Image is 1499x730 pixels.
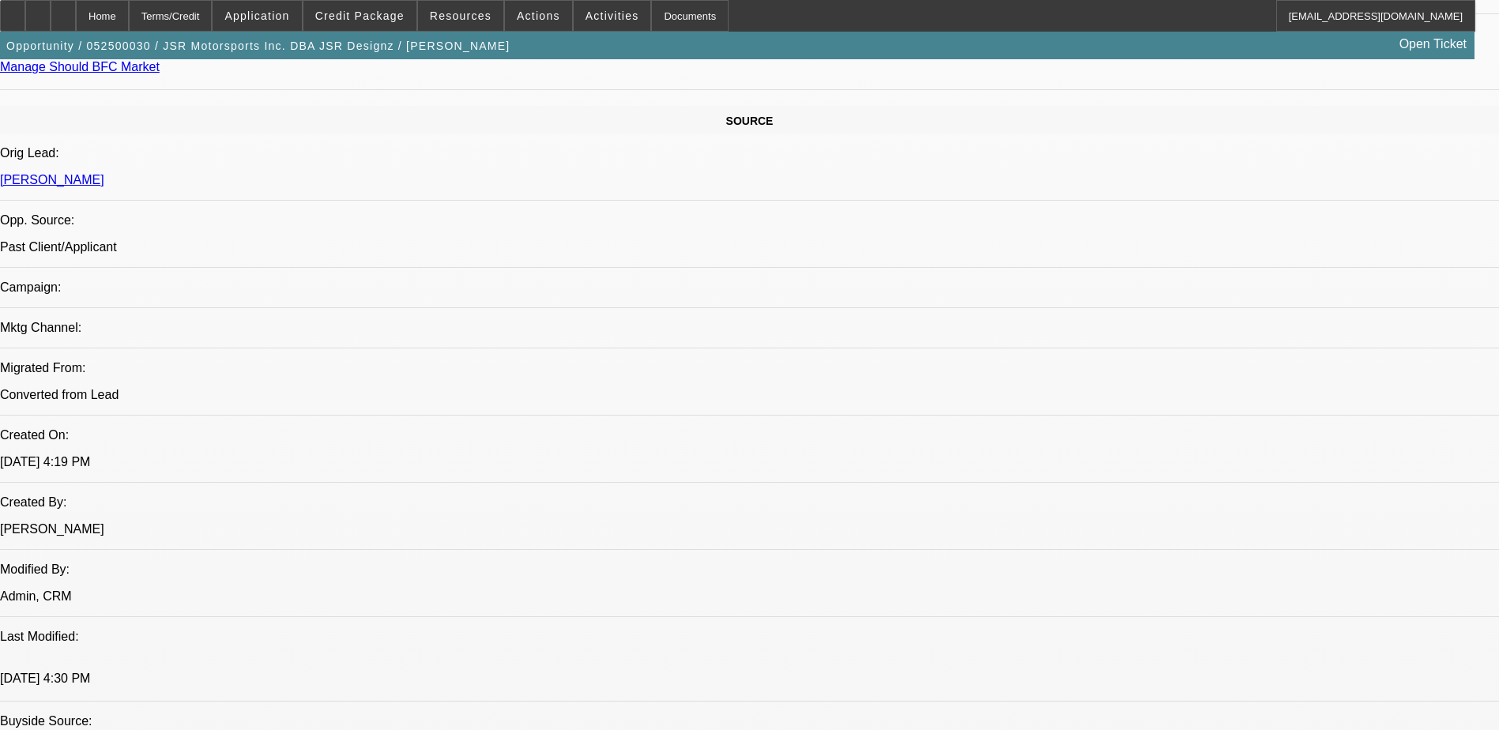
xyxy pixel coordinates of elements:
span: SOURCE [726,115,774,127]
span: Resources [430,9,492,22]
button: Application [213,1,301,31]
span: Credit Package [315,9,405,22]
button: Credit Package [303,1,416,31]
span: Activities [586,9,639,22]
a: Open Ticket [1393,31,1473,58]
span: Application [224,9,289,22]
button: Resources [418,1,503,31]
span: Actions [517,9,560,22]
span: Opportunity / 052500030 / JSR Motorsports Inc. DBA JSR Designz / [PERSON_NAME] [6,40,510,52]
button: Actions [505,1,572,31]
button: Activities [574,1,651,31]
